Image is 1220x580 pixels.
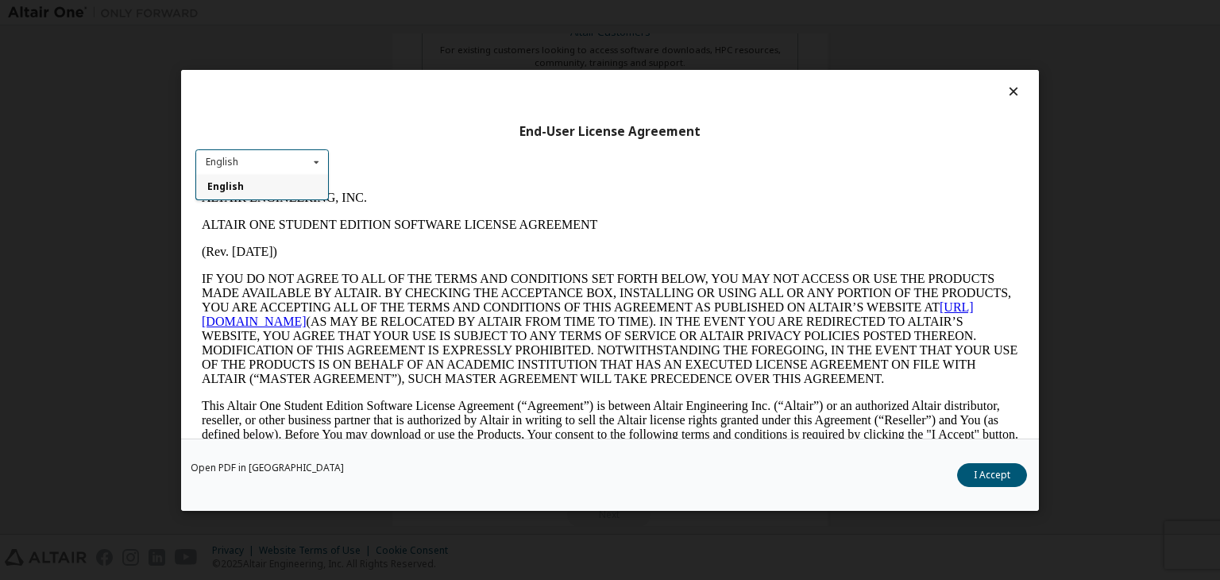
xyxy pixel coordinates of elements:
[6,215,823,272] p: This Altair One Student Edition Software License Agreement (“Agreement”) is between Altair Engine...
[6,116,778,144] a: [URL][DOMAIN_NAME]
[6,6,823,21] p: ALTAIR ENGINEERING, INC.
[6,87,823,202] p: IF YOU DO NOT AGREE TO ALL OF THE TERMS AND CONDITIONS SET FORTH BELOW, YOU MAY NOT ACCESS OR USE...
[957,463,1027,487] button: I Accept
[6,60,823,75] p: (Rev. [DATE])
[207,180,244,193] span: English
[206,157,238,167] div: English
[6,33,823,48] p: ALTAIR ONE STUDENT EDITION SOFTWARE LICENSE AGREEMENT
[191,463,344,473] a: Open PDF in [GEOGRAPHIC_DATA]
[195,123,1025,139] div: End-User License Agreement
